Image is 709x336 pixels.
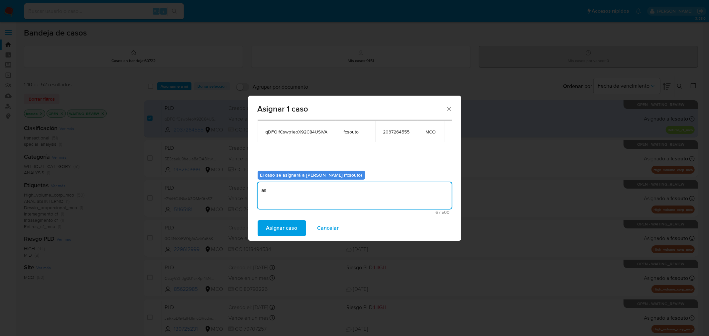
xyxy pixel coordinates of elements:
div: assign-modal [248,96,461,241]
span: Máximo 500 caracteres [260,210,450,214]
span: Asignar caso [266,221,297,235]
textarea: asigna [258,182,452,209]
button: Asignar caso [258,220,306,236]
span: 2037264555 [383,129,410,135]
span: Cancelar [317,221,339,235]
b: El caso se asignará a [PERSON_NAME] (fcsouto) [260,172,362,178]
button: Cerrar ventana [446,106,452,112]
button: Cancelar [309,220,348,236]
span: MCO [426,129,436,135]
span: Asignar 1 caso [258,105,446,113]
span: fcsouto [344,129,367,135]
span: qDFOlfCswp1eoX92C84USlVA [266,129,328,135]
